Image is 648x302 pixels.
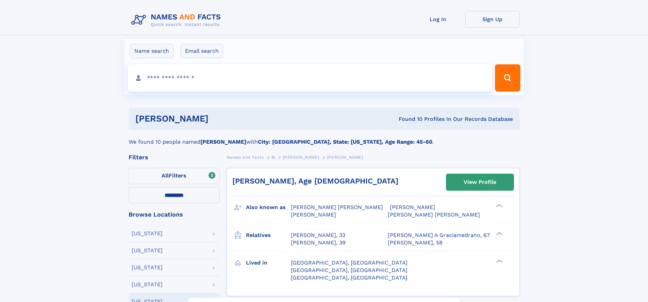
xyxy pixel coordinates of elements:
[495,231,503,236] div: ❯
[129,130,520,146] div: We found 10 people named with .
[303,115,513,123] div: Found 10 Profiles In Our Records Database
[291,204,383,210] span: [PERSON_NAME] [PERSON_NAME]
[129,211,220,218] div: Browse Locations
[291,274,408,281] span: [GEOGRAPHIC_DATA], [GEOGRAPHIC_DATA]
[132,231,163,236] div: [US_STATE]
[227,153,264,161] a: Names and Facts
[291,259,408,266] span: [GEOGRAPHIC_DATA], [GEOGRAPHIC_DATA]
[271,155,275,160] span: M
[246,257,291,269] h3: Lived in
[232,177,398,185] a: [PERSON_NAME], Age [DEMOGRAPHIC_DATA]
[283,153,319,161] a: [PERSON_NAME]
[495,259,503,263] div: ❯
[291,239,346,247] a: [PERSON_NAME], 39
[388,232,490,239] a: [PERSON_NAME] A Graciamedrano, 67
[271,153,275,161] a: M
[129,11,227,29] img: Logo Names and Facts
[132,282,163,287] div: [US_STATE]
[246,229,291,241] h3: Relatives
[258,139,432,145] b: City: [GEOGRAPHIC_DATA], State: [US_STATE], Age Range: 45-60
[128,64,492,92] input: search input
[162,172,169,179] span: All
[465,11,520,28] a: Sign Up
[129,168,220,184] label: Filters
[291,232,345,239] a: [PERSON_NAME], 33
[390,204,435,210] span: [PERSON_NAME]
[446,174,514,190] a: View Profile
[495,204,503,208] div: ❯
[132,248,163,253] div: [US_STATE]
[327,155,363,160] span: [PERSON_NAME]
[495,64,520,92] button: Search Button
[135,114,304,123] h1: [PERSON_NAME]
[388,211,480,218] span: [PERSON_NAME] [PERSON_NAME]
[283,155,319,160] span: [PERSON_NAME]
[388,239,443,247] a: [PERSON_NAME], 58
[464,174,496,190] div: View Profile
[181,44,223,58] label: Email search
[246,202,291,213] h3: Also known as
[129,154,220,160] div: Filters
[291,211,336,218] span: [PERSON_NAME]
[130,44,173,58] label: Name search
[132,265,163,270] div: [US_STATE]
[200,139,246,145] b: [PERSON_NAME]
[411,11,465,28] a: Log In
[291,267,408,273] span: [GEOGRAPHIC_DATA], [GEOGRAPHIC_DATA]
